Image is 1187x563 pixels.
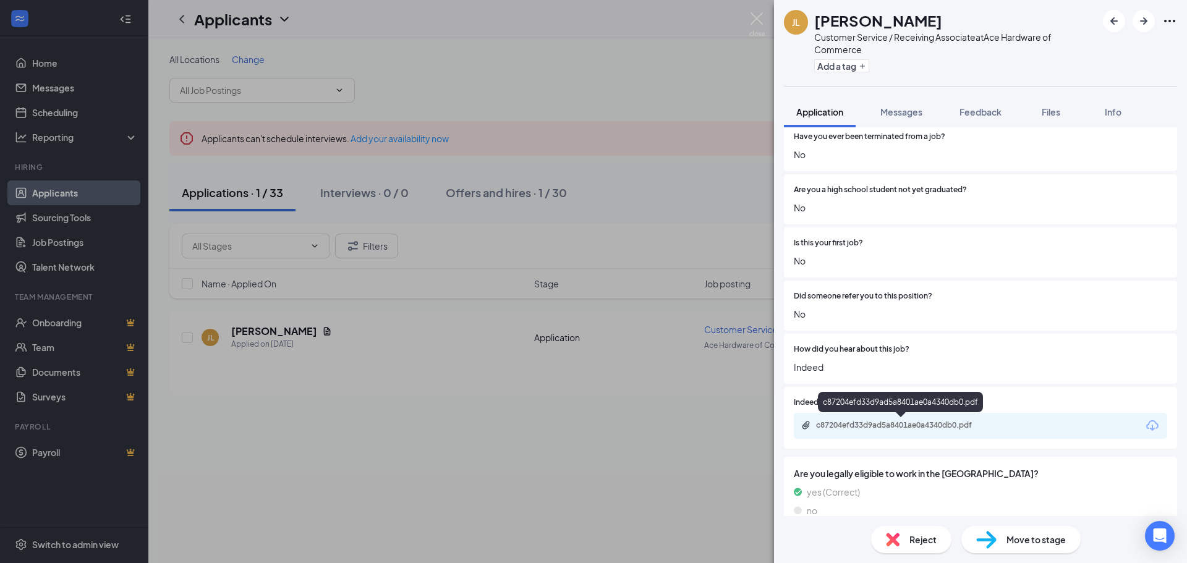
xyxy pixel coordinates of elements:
[794,360,1167,374] span: Indeed
[807,504,817,517] span: no
[807,485,860,499] span: yes (Correct)
[859,62,866,70] svg: Plus
[796,106,843,117] span: Application
[794,397,848,408] span: Indeed Resume
[794,237,863,249] span: Is this your first job?
[794,131,945,143] span: Have you ever been terminated from a job?
[801,420,811,430] svg: Paperclip
[814,59,869,72] button: PlusAdd a tag
[1136,14,1151,28] svg: ArrowRight
[909,533,937,546] span: Reject
[1006,533,1066,546] span: Move to stage
[794,184,967,196] span: Are you a high school student not yet graduated?
[794,307,1167,321] span: No
[814,10,942,31] h1: [PERSON_NAME]
[1133,10,1155,32] button: ArrowRight
[1042,106,1060,117] span: Files
[1107,14,1121,28] svg: ArrowLeftNew
[801,420,1002,432] a: Paperclipc87204efd33d9ad5a8401ae0a4340db0.pdf
[1105,106,1121,117] span: Info
[794,290,932,302] span: Did someone refer you to this position?
[794,467,1167,480] span: Are you legally eligible to work in the [GEOGRAPHIC_DATA]?
[1145,521,1175,551] div: Open Intercom Messenger
[880,106,922,117] span: Messages
[818,392,983,412] div: c87204efd33d9ad5a8401ae0a4340db0.pdf
[794,148,1167,161] span: No
[794,254,1167,268] span: No
[794,201,1167,214] span: No
[816,420,989,430] div: c87204efd33d9ad5a8401ae0a4340db0.pdf
[794,344,909,355] span: How did you hear about this job?
[959,106,1002,117] span: Feedback
[792,16,800,28] div: JL
[1145,418,1160,433] svg: Download
[1103,10,1125,32] button: ArrowLeftNew
[1162,14,1177,28] svg: Ellipses
[814,31,1097,56] div: Customer Service / Receiving Associate at Ace Hardware of Commerce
